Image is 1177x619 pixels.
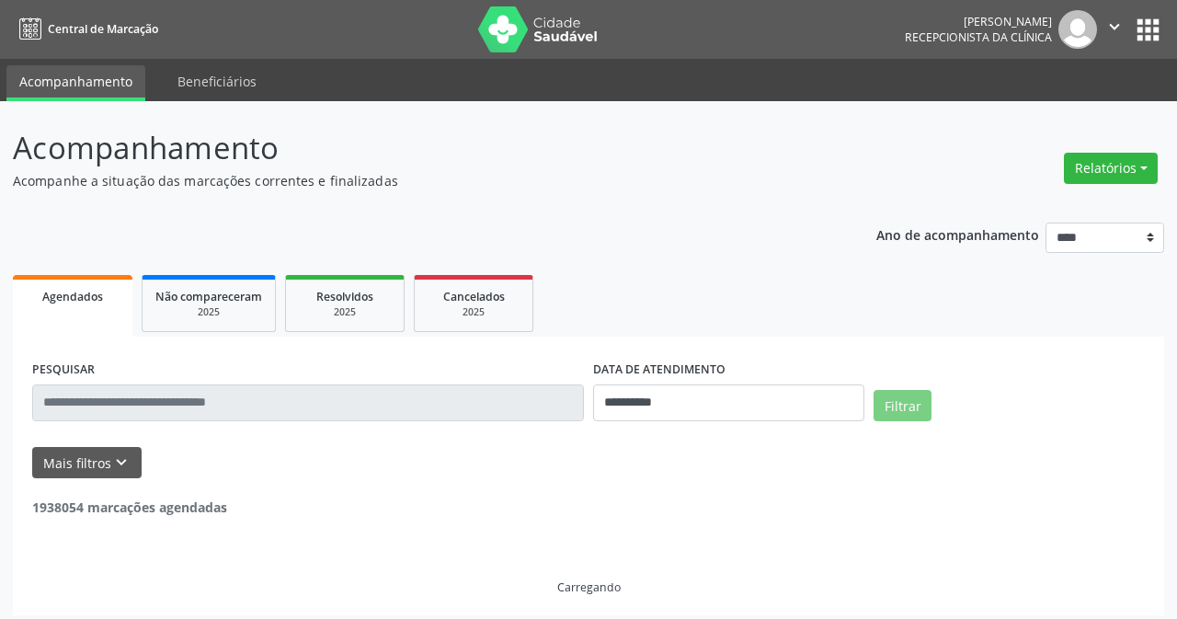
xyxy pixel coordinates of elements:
strong: 1938054 marcações agendadas [32,499,227,516]
div: 2025 [428,305,520,319]
a: Beneficiários [165,65,269,97]
p: Acompanhe a situação das marcações correntes e finalizadas [13,171,818,190]
i: keyboard_arrow_down [111,453,131,473]
label: PESQUISAR [32,356,95,384]
a: Central de Marcação [13,14,158,44]
label: DATA DE ATENDIMENTO [593,356,726,384]
img: img [1058,10,1097,49]
a: Acompanhamento [6,65,145,101]
span: Central de Marcação [48,21,158,37]
span: Recepcionista da clínica [905,29,1052,45]
button: Mais filtroskeyboard_arrow_down [32,447,142,479]
button: Relatórios [1064,153,1158,184]
div: 2025 [299,305,391,319]
div: [PERSON_NAME] [905,14,1052,29]
button: Filtrar [874,390,931,421]
p: Acompanhamento [13,125,818,171]
p: Ano de acompanhamento [876,223,1039,246]
span: Não compareceram [155,289,262,304]
span: Agendados [42,289,103,304]
div: Carregando [557,579,621,595]
span: Cancelados [443,289,505,304]
span: Resolvidos [316,289,373,304]
div: 2025 [155,305,262,319]
button: apps [1132,14,1164,46]
button:  [1097,10,1132,49]
i:  [1104,17,1125,37]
